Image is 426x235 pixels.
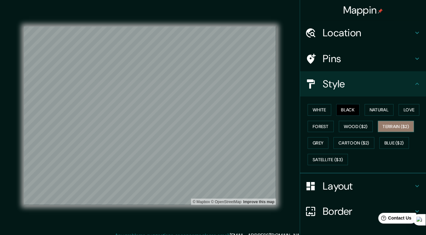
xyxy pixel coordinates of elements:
button: Blue ($2) [379,137,409,149]
button: White [308,104,331,116]
button: Satellite ($3) [308,154,348,166]
a: Map feedback [243,200,275,204]
h4: Mappin [343,4,383,16]
button: Forest [308,121,334,132]
button: Love [399,104,419,116]
div: Border [300,199,426,224]
h4: Pins [323,52,413,65]
button: Natural [365,104,394,116]
button: Cartoon ($2) [333,137,374,149]
a: Mapbox [193,200,210,204]
button: Wood ($2) [339,121,373,132]
h4: Style [323,78,413,90]
a: OpenStreetMap [211,200,241,204]
h4: Border [323,205,413,218]
div: Style [300,71,426,97]
h4: Location [323,26,413,39]
button: Terrain ($2) [378,121,414,132]
h4: Layout [323,180,413,192]
button: Black [336,104,360,116]
div: Location [300,20,426,45]
iframe: Help widget launcher [370,210,419,228]
div: Pins [300,46,426,71]
div: Layout [300,173,426,199]
canvas: Map [24,26,276,205]
img: pin-icon.png [378,9,383,14]
button: Grey [308,137,328,149]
